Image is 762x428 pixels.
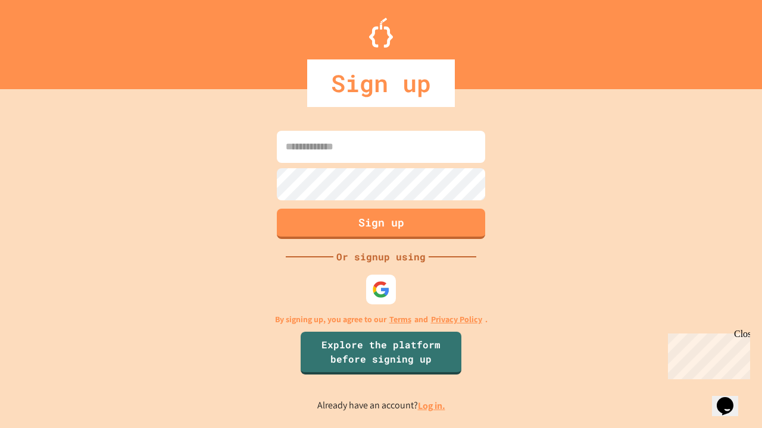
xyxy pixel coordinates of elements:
[277,209,485,239] button: Sign up
[372,281,390,298] img: google-icon.svg
[418,399,445,412] a: Log in.
[389,313,411,326] a: Terms
[301,332,461,374] a: Explore the platform before signing up
[431,313,482,326] a: Privacy Policy
[712,380,750,416] iframe: chat widget
[663,329,750,379] iframe: chat widget
[333,250,429,264] div: Or signup using
[317,398,445,413] p: Already have an account?
[275,313,488,326] p: By signing up, you agree to our and .
[5,5,82,75] div: Chat with us now!Close
[369,18,393,48] img: Logo.svg
[307,59,455,107] div: Sign up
